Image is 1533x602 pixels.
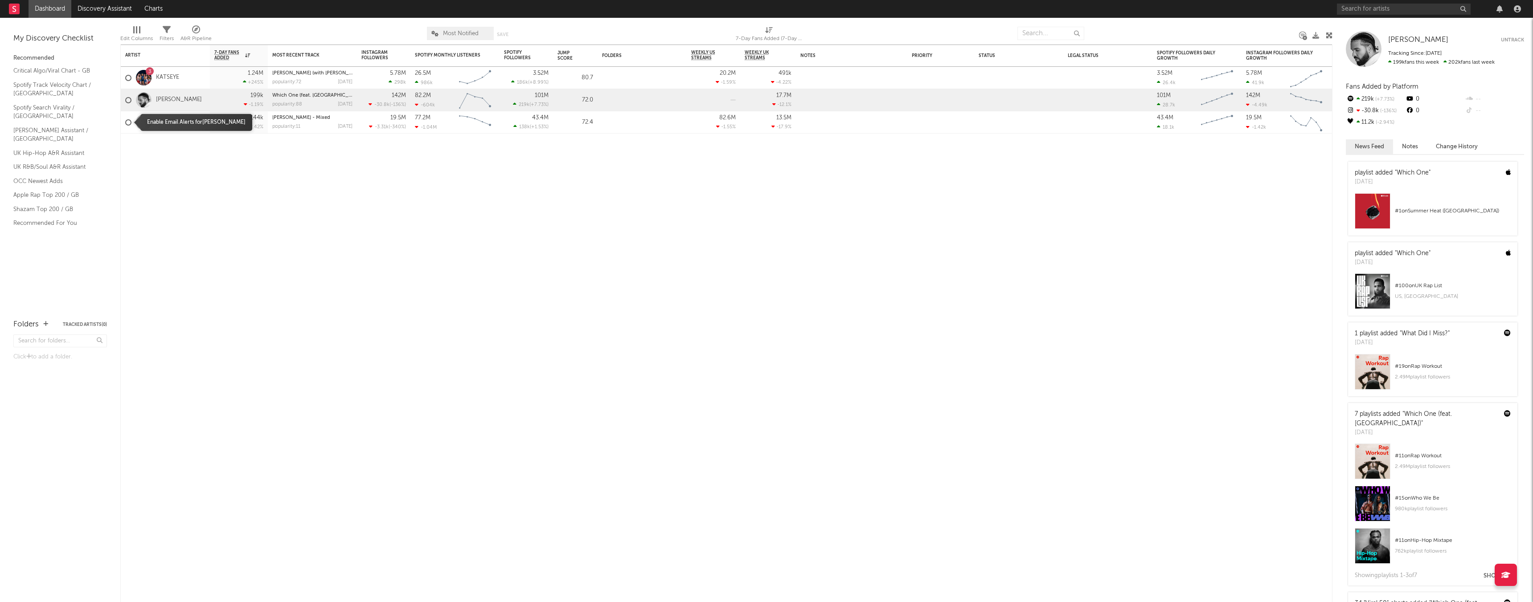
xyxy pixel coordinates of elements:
div: Spotify Monthly Listeners [415,53,482,58]
div: popularity: 72 [272,80,301,85]
div: 986k [415,80,433,85]
div: A&R Pipeline [180,33,212,44]
div: playlist added [1355,249,1431,258]
div: Filters [160,33,174,44]
span: +1.53 % [531,125,547,130]
div: 80.7 [557,73,593,83]
div: 19.5M [390,115,406,121]
span: Fans Added by Platform [1346,83,1418,90]
div: 101M [1157,93,1171,98]
div: [DATE] [1355,178,1431,187]
div: 72.0 [557,95,593,106]
a: UK Hip-Hop A&R Assistant [13,148,98,158]
a: Spotify Search Virality / [GEOGRAPHIC_DATA] [13,103,98,121]
div: Filters [160,22,174,48]
button: Change History [1427,139,1487,154]
a: [PERSON_NAME] [156,118,202,126]
div: Instagram Followers [361,50,393,61]
a: #11onHip-Hop Mixtape762kplaylist followers [1348,528,1517,570]
a: "Which One" [1395,170,1431,176]
a: Shazam Top 200 / GB [13,204,98,214]
div: 2.49M playlist followers [1395,372,1511,382]
svg: Chart title [1286,67,1326,89]
a: [PERSON_NAME] - Mixed [272,115,330,120]
div: 41.9k [1246,80,1264,85]
a: UK R&B/Soul A&R Assistant [13,162,98,172]
svg: Chart title [1197,89,1237,111]
span: 199k fans this week [1388,60,1439,65]
a: [PERSON_NAME] Assistant / [GEOGRAPHIC_DATA] [13,126,98,144]
div: +245 % [243,79,263,85]
div: -17.9 % [771,124,791,130]
span: 186k [517,80,528,85]
div: [DATE] [1355,428,1497,437]
div: -12.1 % [772,102,791,107]
div: Click to add a folder. [13,352,107,362]
div: 82.2M [415,93,431,98]
span: -30.8k [374,102,389,107]
div: playlist added [1355,168,1431,178]
div: ( ) [369,102,406,107]
input: Search for artists [1337,4,1471,15]
div: Instagram Followers Daily Growth [1246,50,1313,61]
div: Which One (feat. Central Cee) [272,93,353,98]
svg: Chart title [1197,111,1237,134]
button: Show All [1484,573,1513,579]
div: Edit Columns [120,22,153,48]
a: "Which One (feat. [GEOGRAPHIC_DATA])" [1355,411,1452,427]
svg: Chart title [1286,111,1326,134]
div: 28.7k [1157,102,1175,108]
a: [PERSON_NAME] (with [PERSON_NAME]) - [PERSON_NAME] Remix [272,71,425,76]
svg: Chart title [455,111,495,134]
div: Artist [125,53,192,58]
div: 199k [250,93,263,98]
div: Status [979,53,1037,58]
div: 142M [1246,93,1260,98]
div: Gabriela (with Young Miko) - Young Miko Remix [272,71,353,76]
a: #100onUK Rap ListUS, [GEOGRAPHIC_DATA] [1348,273,1517,316]
input: Search... [1017,27,1084,40]
div: US, [GEOGRAPHIC_DATA] [1395,291,1511,302]
div: 219k [1346,94,1405,105]
div: -1.42k [1246,124,1266,130]
span: 138k [519,125,530,130]
input: Search for folders... [13,334,107,347]
a: KATSEYE [156,74,179,81]
div: Notes [800,53,889,58]
a: [PERSON_NAME] [156,96,202,104]
a: #11onRap Workout2.49Mplaylist followers [1348,443,1517,486]
span: +7.73 % [531,102,547,107]
div: 1.24M [248,70,263,76]
div: Showing playlist s 1- 3 of 7 [1355,570,1417,581]
div: [DATE] [338,80,353,85]
div: 0 [1405,94,1464,105]
div: # 15 on Who We Be [1395,493,1511,504]
a: "What Did I Miss?" [1400,330,1450,337]
span: Tracking Since: [DATE] [1388,51,1442,56]
div: Priority [912,53,947,58]
div: 26.4k [1157,80,1176,85]
div: 18.1k [1157,124,1174,130]
div: My Discovery Checklist [13,33,107,44]
button: Notes [1393,139,1427,154]
button: Tracked Artists(0) [63,322,107,327]
div: ( ) [511,79,549,85]
div: 5.78M [1246,70,1262,76]
a: Apple Rap Top 200 / GB [13,190,98,200]
div: ( ) [513,102,549,107]
button: News Feed [1346,139,1393,154]
div: [DATE] [1355,258,1431,267]
div: Edit Columns [120,33,153,44]
div: 11.2k [1346,117,1405,128]
a: "Which One" [1395,250,1431,256]
div: -- [1465,94,1524,105]
div: 5.78M [390,70,406,76]
div: 0 [1405,105,1464,117]
div: 43.4M [1157,115,1173,121]
div: # 19 on Rap Workout [1395,361,1511,372]
span: -340 % [390,125,405,130]
a: Spotify Track Velocity Chart / [GEOGRAPHIC_DATA] [13,80,98,98]
div: -1.04M [415,124,437,130]
div: 20.2M [720,70,736,76]
div: 82.6M [719,115,736,121]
